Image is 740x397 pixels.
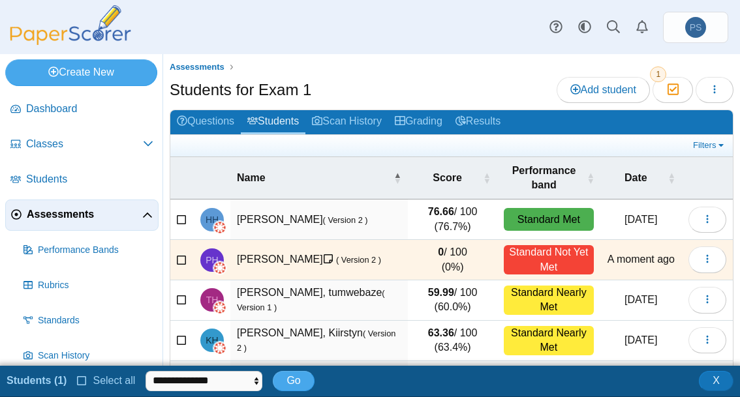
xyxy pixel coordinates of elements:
span: Name : Activate to invert sorting [393,171,401,184]
span: 1 [650,66,666,82]
span: tumwebaze Hewett [206,295,219,304]
b: 63.36 [428,327,454,338]
span: Hannah Haussermann [206,215,219,224]
a: Grading [388,110,449,134]
span: Classes [26,137,143,151]
span: Performance Bands [38,244,153,257]
b: 59.99 [428,287,454,298]
img: canvas-logo.png [213,301,226,314]
button: Close [699,371,733,390]
span: Performance band : Activate to sort [587,171,594,184]
td: [PERSON_NAME] [230,240,408,280]
a: Patrick Stephens [663,12,728,43]
span: X [713,375,720,386]
td: [PERSON_NAME] [230,199,408,240]
a: Assessments [5,199,159,231]
a: Questions [170,110,241,134]
span: Patrick Stephens [685,17,706,38]
span: Standards [38,314,153,327]
li: Students (1) [7,374,67,388]
small: ( Version 1 ) [237,288,385,312]
td: / 100 (60.0%) [408,280,497,321]
span: Score [414,171,480,185]
a: Students [241,110,305,134]
span: Kiirstyn Hilbert [206,336,218,345]
button: Go [273,371,314,390]
td: / 100 (63.4%) [408,321,497,361]
td: [PERSON_NAME], tumwebaze [230,280,408,321]
img: canvas-logo.png [213,261,226,274]
small: ( Version 2 ) [323,215,368,225]
td: [PERSON_NAME], Kiirstyn [230,321,408,361]
time: Sep 15, 2025 at 7:18 PM [624,334,657,346]
b: 0 [438,246,444,257]
div: Standard Nearly Met [504,326,594,355]
span: Rubrics [38,279,153,292]
a: Dashboard [5,94,159,125]
time: Sep 30, 2025 at 8:43 PM [608,254,675,265]
span: Score : Activate to sort [483,171,491,184]
a: Filters [690,139,730,152]
span: Dashboard [26,102,153,116]
span: Date [607,171,665,185]
span: Students [26,172,153,186]
img: canvas-logo.png [213,342,226,355]
small: ( Version 2 ) [336,255,381,265]
span: Paul Haustein [206,256,218,265]
h1: Students for Exam 1 [170,79,311,101]
span: Go [286,375,300,386]
a: Assessments [166,59,228,76]
time: Sep 16, 2025 at 1:32 PM [624,294,657,305]
a: Results [449,110,507,134]
div: Standard Nearly Met [504,286,594,315]
td: / 100 (76.7%) [408,199,497,240]
span: Performance band [504,164,584,193]
a: Performance Bands [18,235,159,266]
span: Select all [87,375,135,386]
b: 76.66 [428,206,454,217]
span: Assessments [27,207,142,222]
a: Classes [5,129,159,160]
div: Standard Not Yet Met [504,245,594,274]
a: Standards [18,305,159,336]
a: Scan History [305,110,388,134]
img: PaperScorer [5,5,136,45]
span: Name [237,171,391,185]
a: PaperScorer [5,36,136,47]
span: Date : Activate to sort [668,171,675,184]
a: Add student [557,77,650,103]
a: Rubrics [18,270,159,301]
span: Scan History [38,349,153,362]
td: / 100 (0%) [408,240,497,280]
a: Alerts [628,13,656,42]
span: Add student [570,84,636,95]
span: Patrick Stephens [690,23,702,32]
button: 1 [653,77,692,103]
a: Scan History [18,340,159,372]
a: Create New [5,59,157,85]
a: Students [5,164,159,196]
span: Assessments [170,62,224,72]
time: Sep 15, 2025 at 7:17 PM [624,214,657,225]
div: Standard Met [504,208,594,231]
img: canvas-logo.png [213,221,226,234]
